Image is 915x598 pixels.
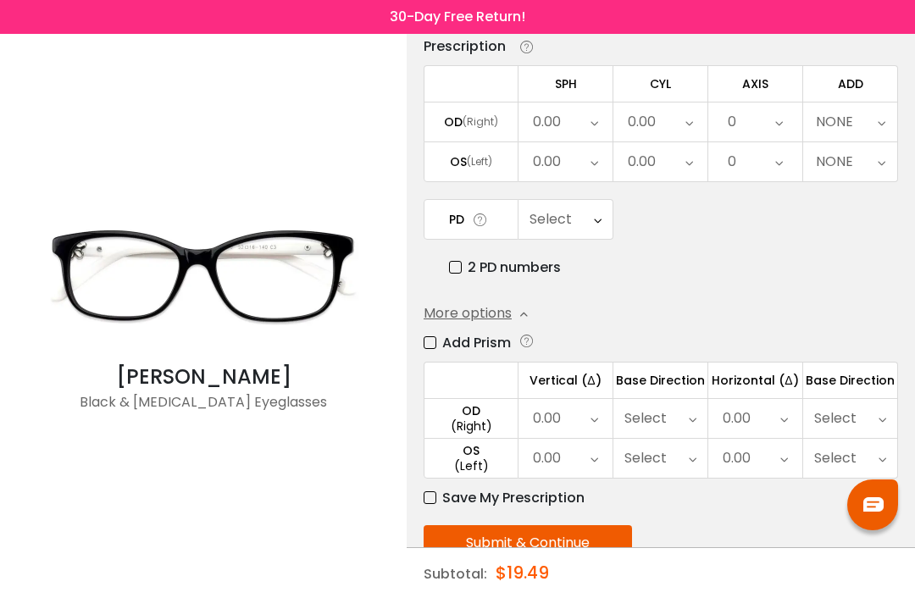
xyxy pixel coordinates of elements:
[424,525,632,561] button: Submit & Continue
[424,403,518,418] div: OD
[628,105,656,139] div: 0.00
[723,401,751,435] div: 0.00
[816,145,853,179] div: NONE
[613,65,708,102] td: CYL
[518,332,535,350] i: Prism
[814,441,857,475] div: Select
[34,392,373,426] div: Black & [MEDICAL_DATA] Eyeglasses
[424,36,506,57] div: Prescription
[728,145,736,179] div: 0
[728,105,736,139] div: 0
[613,362,708,398] td: Base Direction
[708,65,803,102] td: AXIS
[803,65,898,102] td: ADD
[530,202,572,236] div: Select
[533,105,561,139] div: 0.00
[449,257,561,278] label: 2 PD numbers
[34,362,373,392] div: [PERSON_NAME]
[444,114,463,130] div: OD
[424,199,518,240] td: PD
[424,303,512,324] span: More options
[628,145,656,179] div: 0.00
[863,497,884,512] img: chat
[467,154,492,169] div: (Left)
[424,332,511,353] label: Add Prism
[463,114,498,130] div: (Right)
[533,145,561,179] div: 0.00
[424,487,585,508] label: Save My Prescription
[533,401,561,435] div: 0.00
[518,65,613,102] td: SPH
[816,105,853,139] div: NONE
[424,443,518,458] div: OS
[518,362,613,398] td: Vertical (Δ)
[424,418,518,434] div: (Right)
[496,548,549,597] div: $19.49
[814,401,857,435] div: Select
[424,458,518,473] div: (Left)
[533,441,561,475] div: 0.00
[624,441,667,475] div: Select
[708,362,803,398] td: Horizontal (Δ)
[450,154,467,169] div: OS
[723,441,751,475] div: 0.00
[803,362,898,398] td: Base Direction
[624,401,667,435] div: Select
[34,192,373,362] img: Black Paula - Acetate Eyeglasses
